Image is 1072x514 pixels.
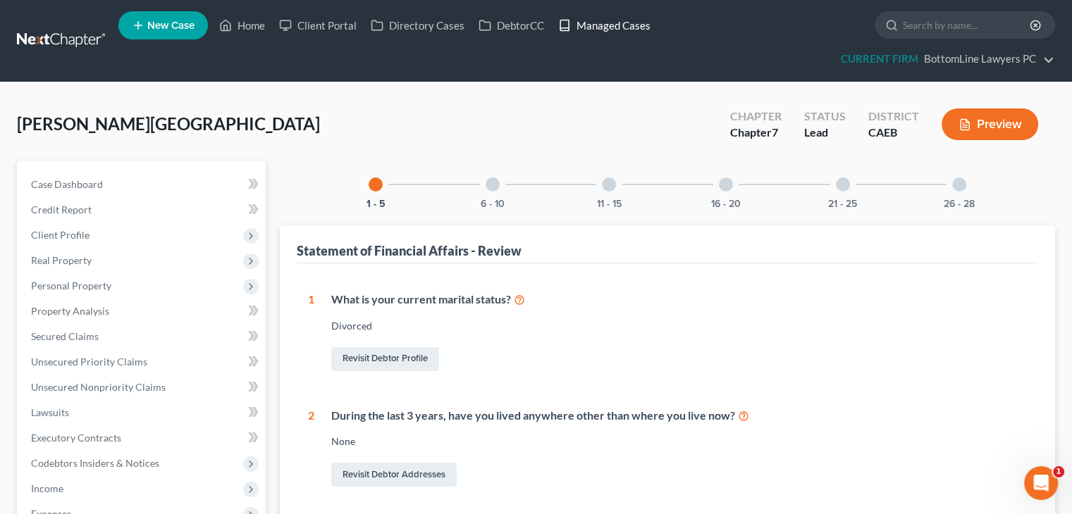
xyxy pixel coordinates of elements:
div: Status [804,108,846,125]
a: Executory Contracts [20,425,266,451]
strong: CURRENT FIRM [841,52,918,65]
a: Revisit Debtor Profile [331,347,439,371]
iframe: Intercom live chat [1024,466,1058,500]
a: Client Portal [272,13,364,38]
div: District [868,108,919,125]
span: New Case [147,20,195,31]
button: 1 - 5 [366,199,386,209]
span: Unsecured Priority Claims [31,356,147,368]
button: 26 - 28 [944,199,975,209]
button: Preview [942,108,1038,140]
div: Lead [804,125,846,141]
a: Unsecured Nonpriority Claims [20,375,266,400]
span: [PERSON_NAME][GEOGRAPHIC_DATA] [17,113,320,134]
span: Income [31,482,63,494]
span: Property Analysis [31,305,109,317]
button: 21 - 25 [828,199,857,209]
div: During the last 3 years, have you lived anywhere other than where you live now? [331,408,1027,424]
a: Home [212,13,272,38]
span: 7 [772,125,778,139]
input: Search by name... [903,12,1032,38]
div: What is your current marital status? [331,292,1027,308]
div: 2 [308,408,314,490]
div: None [331,434,1027,449]
a: Revisit Debtor Addresses [331,463,457,487]
a: Unsecured Priority Claims [20,349,266,375]
a: Managed Cases [551,13,658,38]
div: Chapter [730,125,782,141]
div: Statement of Financial Affairs - Review [297,242,522,259]
span: Unsecured Nonpriority Claims [31,381,166,393]
div: CAEB [868,125,919,141]
a: Secured Claims [20,324,266,349]
a: Directory Cases [364,13,472,38]
span: Lawsuits [31,406,69,418]
span: Real Property [31,254,92,266]
span: Personal Property [31,280,111,292]
span: Executory Contracts [31,432,121,444]
button: 6 - 10 [481,199,505,209]
a: CURRENT FIRMBottomLine Lawyers PC [834,46,1054,72]
a: Credit Report [20,197,266,222]
span: Codebtors Insiders & Notices [31,457,159,469]
a: DebtorCC [472,13,551,38]
div: Divorced [331,319,1027,333]
span: Secured Claims [31,330,99,342]
a: Case Dashboard [20,172,266,197]
button: 11 - 15 [597,199,622,209]
span: 1 [1053,466,1064,477]
a: Lawsuits [20,400,266,425]
span: Case Dashboard [31,178,103,190]
button: 16 - 20 [711,199,741,209]
div: Chapter [730,108,782,125]
span: Client Profile [31,229,90,241]
span: Credit Report [31,203,92,215]
a: Property Analysis [20,299,266,324]
div: 1 [308,292,314,374]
